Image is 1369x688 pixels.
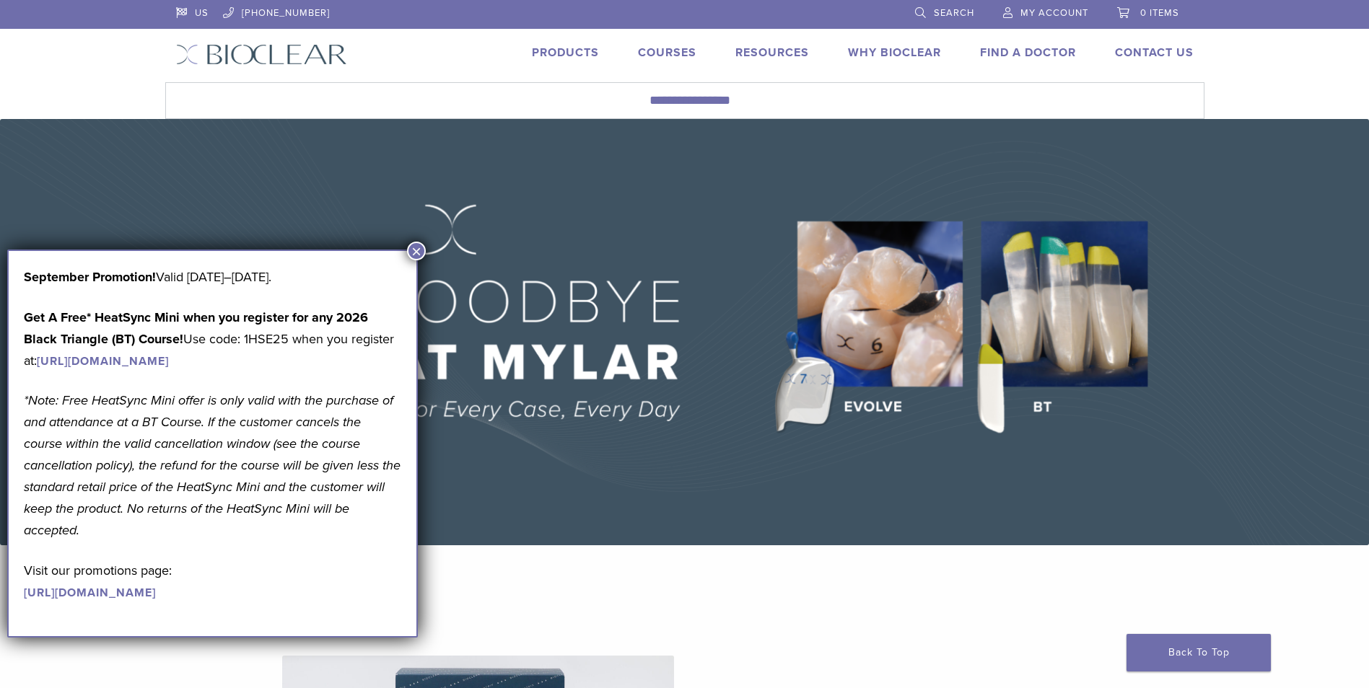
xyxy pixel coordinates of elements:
[638,45,696,60] a: Courses
[24,269,156,285] b: September Promotion!
[24,309,368,347] strong: Get A Free* HeatSync Mini when you register for any 2026 Black Triangle (BT) Course!
[980,45,1076,60] a: Find A Doctor
[24,560,401,603] p: Visit our promotions page:
[24,266,401,288] p: Valid [DATE]–[DATE].
[1127,634,1271,671] a: Back To Top
[1115,45,1194,60] a: Contact Us
[934,7,974,19] span: Search
[407,242,426,260] button: Close
[176,44,347,65] img: Bioclear
[24,392,401,538] em: *Note: Free HeatSync Mini offer is only valid with the purchase of and attendance at a BT Course....
[735,45,809,60] a: Resources
[37,354,169,369] a: [URL][DOMAIN_NAME]
[532,45,599,60] a: Products
[1140,7,1179,19] span: 0 items
[1020,7,1088,19] span: My Account
[24,306,401,371] p: Use code: 1HSE25 when you register at:
[24,586,156,600] a: [URL][DOMAIN_NAME]
[848,45,941,60] a: Why Bioclear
